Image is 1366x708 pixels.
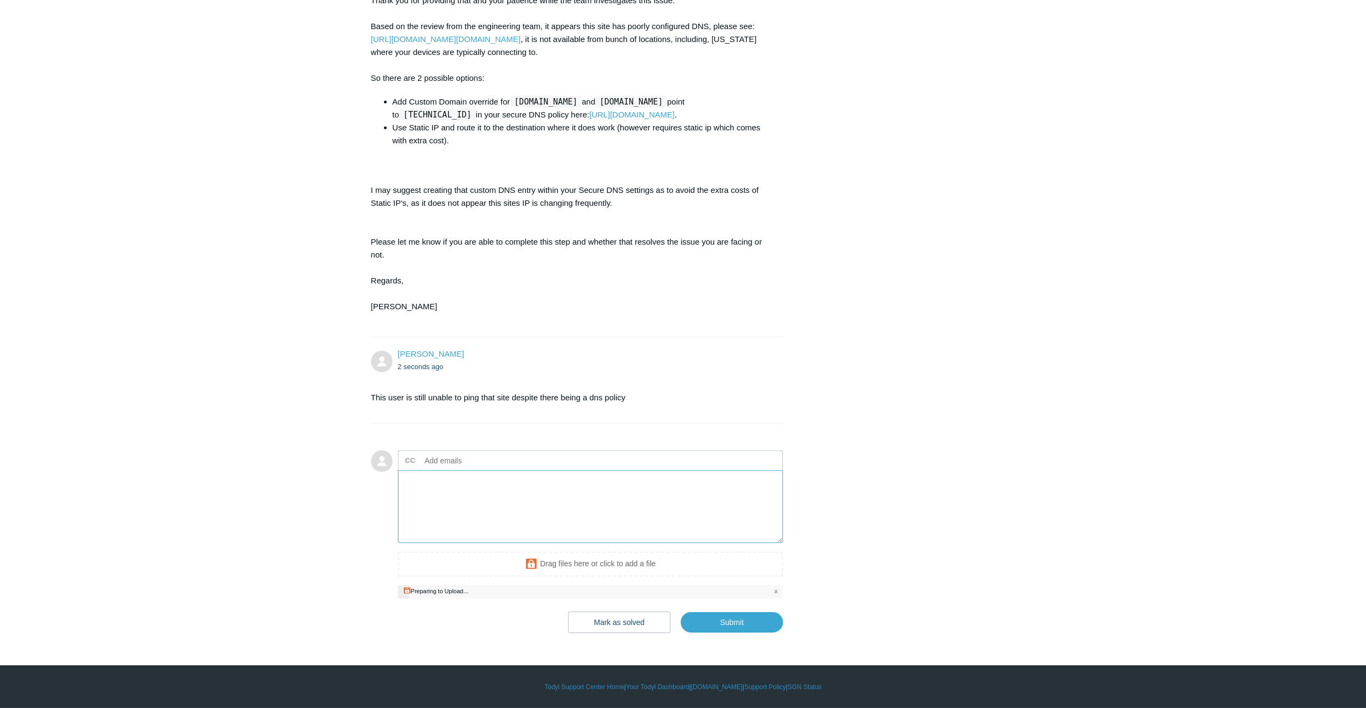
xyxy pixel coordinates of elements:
a: [PERSON_NAME] [398,349,464,358]
a: Your Todyl Dashboard [626,682,689,692]
code: [TECHNICAL_ID] [400,109,474,120]
a: [DOMAIN_NAME] [691,682,742,692]
span: Jacob Barry [398,349,464,358]
li: Use Static IP and route it to the destination where it does work (however requires static ip whic... [393,121,773,147]
input: Submit [681,612,783,633]
a: Todyl Support Center Home [544,682,624,692]
input: Add emails [421,453,536,469]
a: Support Policy [744,682,786,692]
button: Mark as solved [568,612,670,633]
div: | | | | [371,682,996,692]
div: Preparing to Upload... [411,588,468,594]
a: [URL][DOMAIN_NAME][DOMAIN_NAME] [371,34,521,44]
code: [DOMAIN_NAME] [596,96,666,107]
textarea: Add your reply [398,470,783,543]
code: [DOMAIN_NAME] [511,96,580,107]
p: This user is still unable to ping that site despite there being a dns policy [371,391,773,404]
time: 09/15/2025, 14:51 [398,363,444,371]
label: CC [405,453,415,469]
span: x [774,587,777,596]
li: Add Custom Domain override for and point to in your secure DNS policy here: . [393,95,773,121]
a: SGN Status [788,682,822,692]
a: [URL][DOMAIN_NAME] [589,110,674,119]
